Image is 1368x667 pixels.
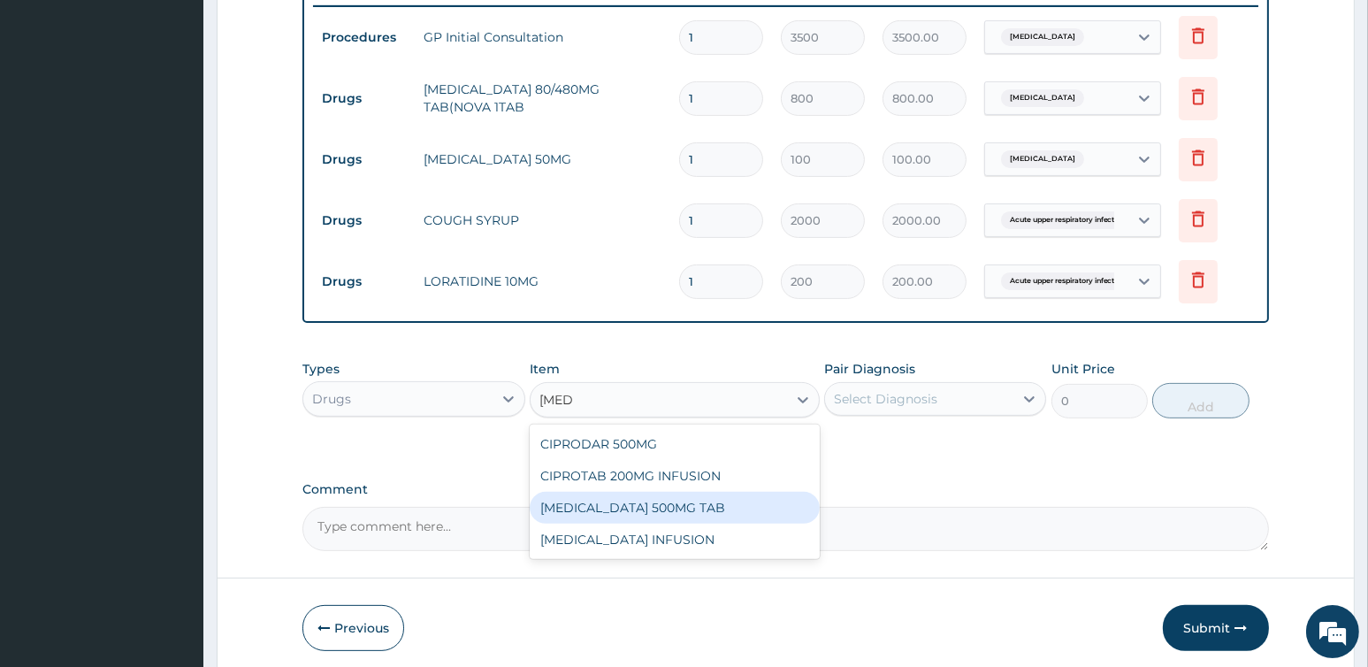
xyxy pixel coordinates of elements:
span: Acute upper respiratory infect... [1001,272,1129,290]
label: Pair Diagnosis [824,360,915,378]
div: Drugs [312,390,351,408]
button: Add [1152,383,1249,418]
div: CIPROTAB 200MG INFUSION [530,460,820,492]
td: Drugs [313,265,415,298]
td: Procedures [313,21,415,54]
label: Types [302,362,340,377]
td: Drugs [313,82,415,115]
label: Unit Price [1051,360,1115,378]
div: Chat with us now [92,99,297,122]
label: Item [530,360,560,378]
span: We're online! [103,223,244,402]
div: CIPRODAR 500MG [530,428,820,460]
td: GP Initial Consultation [415,19,669,55]
div: [MEDICAL_DATA] 500MG TAB [530,492,820,524]
label: Comment [302,482,1268,497]
td: [MEDICAL_DATA] 80/480MG TAB(NOVA 1TAB [415,72,669,125]
td: Drugs [313,204,415,237]
img: d_794563401_company_1708531726252_794563401 [33,88,72,133]
span: [MEDICAL_DATA] [1001,150,1084,168]
div: [MEDICAL_DATA] INFUSION [530,524,820,556]
span: Acute upper respiratory infect... [1001,211,1129,229]
div: Select Diagnosis [834,390,937,408]
textarea: Type your message and hit 'Enter' [9,483,337,545]
td: COUGH SYRUP [415,203,669,238]
td: LORATIDINE 10MG [415,264,669,299]
td: Drugs [313,143,415,176]
button: Previous [302,605,404,651]
button: Submit [1163,605,1269,651]
span: [MEDICAL_DATA] [1001,28,1084,46]
div: Minimize live chat window [290,9,332,51]
span: [MEDICAL_DATA] [1001,89,1084,107]
td: [MEDICAL_DATA] 50MG [415,142,669,177]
